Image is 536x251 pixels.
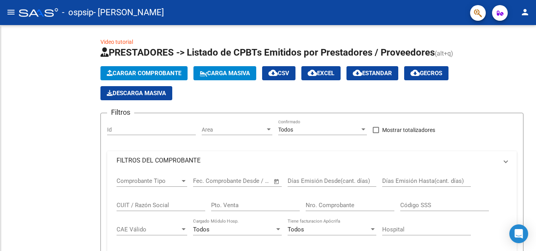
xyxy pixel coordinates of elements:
mat-expansion-panel-header: FILTROS DEL COMPROBANTE [107,151,517,170]
span: EXCEL [308,70,334,77]
span: - [PERSON_NAME] [93,4,164,21]
button: CSV [262,66,295,80]
input: Fecha fin [232,177,270,184]
span: Mostrar totalizadores [382,125,435,135]
button: Open calendar [272,177,281,186]
button: Descarga Masiva [100,86,172,100]
span: Comprobante Tipo [117,177,180,184]
span: CAE Válido [117,226,180,233]
button: Carga Masiva [193,66,256,80]
h3: Filtros [107,107,134,118]
span: Cargar Comprobante [107,70,181,77]
mat-icon: cloud_download [268,68,278,78]
span: Todos [193,226,210,233]
span: - ospsip [62,4,93,21]
span: Carga Masiva [200,70,250,77]
span: Todos [278,126,293,133]
button: Estandar [346,66,398,80]
span: CSV [268,70,289,77]
span: Todos [288,226,304,233]
mat-icon: person [520,7,530,17]
mat-icon: cloud_download [353,68,362,78]
input: Fecha inicio [193,177,225,184]
button: Cargar Comprobante [100,66,188,80]
mat-icon: cloud_download [410,68,420,78]
div: Open Intercom Messenger [509,224,528,243]
mat-panel-title: FILTROS DEL COMPROBANTE [117,156,498,165]
span: PRESTADORES -> Listado de CPBTs Emitidos por Prestadores / Proveedores [100,47,435,58]
mat-icon: cloud_download [308,68,317,78]
app-download-masive: Descarga masiva de comprobantes (adjuntos) [100,86,172,100]
button: EXCEL [301,66,341,80]
span: Estandar [353,70,392,77]
span: (alt+q) [435,50,453,57]
span: Area [202,126,265,133]
span: Gecros [410,70,442,77]
a: Video tutorial [100,39,133,45]
mat-icon: menu [6,7,16,17]
button: Gecros [404,66,448,80]
span: Descarga Masiva [107,90,166,97]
